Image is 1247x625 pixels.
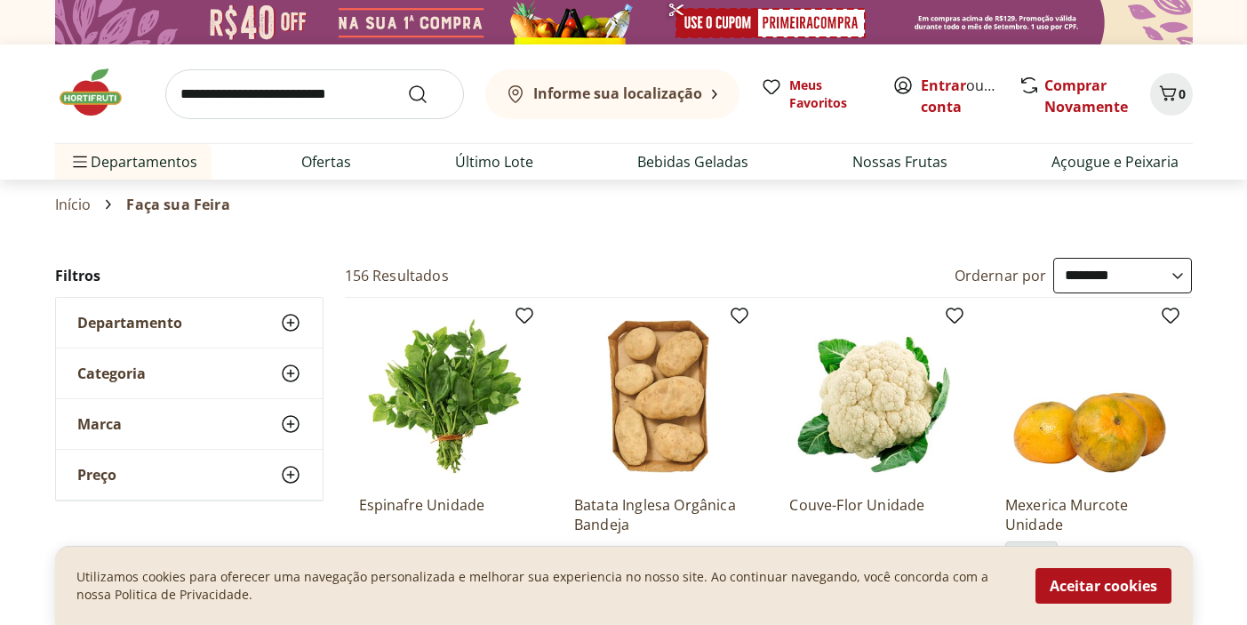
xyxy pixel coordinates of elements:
[533,84,702,103] b: Informe sua localização
[1179,85,1186,102] span: 0
[56,349,323,398] button: Categoria
[301,151,351,172] a: Ofertas
[359,312,528,481] img: Espinafre Unidade
[126,196,229,212] span: Faça sua Feira
[789,495,958,534] a: Couve-Flor Unidade
[359,495,528,534] a: Espinafre Unidade
[1150,73,1193,116] button: Carrinho
[637,151,748,172] a: Bebidas Geladas
[76,568,1014,604] p: Utilizamos cookies para oferecer uma navegação personalizada e melhorar sua experiencia no nosso ...
[852,151,947,172] a: Nossas Frutas
[1051,151,1179,172] a: Açougue e Peixaria
[921,76,1019,116] a: Criar conta
[345,266,449,285] h2: 156 Resultados
[1044,76,1128,116] a: Comprar Novamente
[56,450,323,500] button: Preço
[77,314,182,332] span: Departamento
[761,76,871,112] a: Meus Favoritos
[69,140,197,183] span: Departamentos
[77,365,146,382] span: Categoria
[55,258,324,293] h2: Filtros
[407,84,450,105] button: Submit Search
[789,312,958,481] img: Couve-Flor Unidade
[1035,568,1171,604] button: Aceitar cookies
[69,140,91,183] button: Menu
[56,298,323,348] button: Departamento
[485,69,739,119] button: Informe sua localização
[1005,495,1174,534] a: Mexerica Murcote Unidade
[921,76,966,95] a: Entrar
[1005,312,1174,481] img: Mexerica Murcote Unidade
[56,399,323,449] button: Marca
[77,415,122,433] span: Marca
[55,196,92,212] a: Início
[455,151,533,172] a: Último Lote
[77,466,116,484] span: Preço
[574,312,743,481] img: Batata Inglesa Orgânica Bandeja
[1005,541,1058,559] span: ~ 0,17 kg
[165,69,464,119] input: search
[574,495,743,534] a: Batata Inglesa Orgânica Bandeja
[789,76,871,112] span: Meus Favoritos
[955,266,1047,285] label: Ordernar por
[921,75,1000,117] span: ou
[55,66,144,119] img: Hortifruti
